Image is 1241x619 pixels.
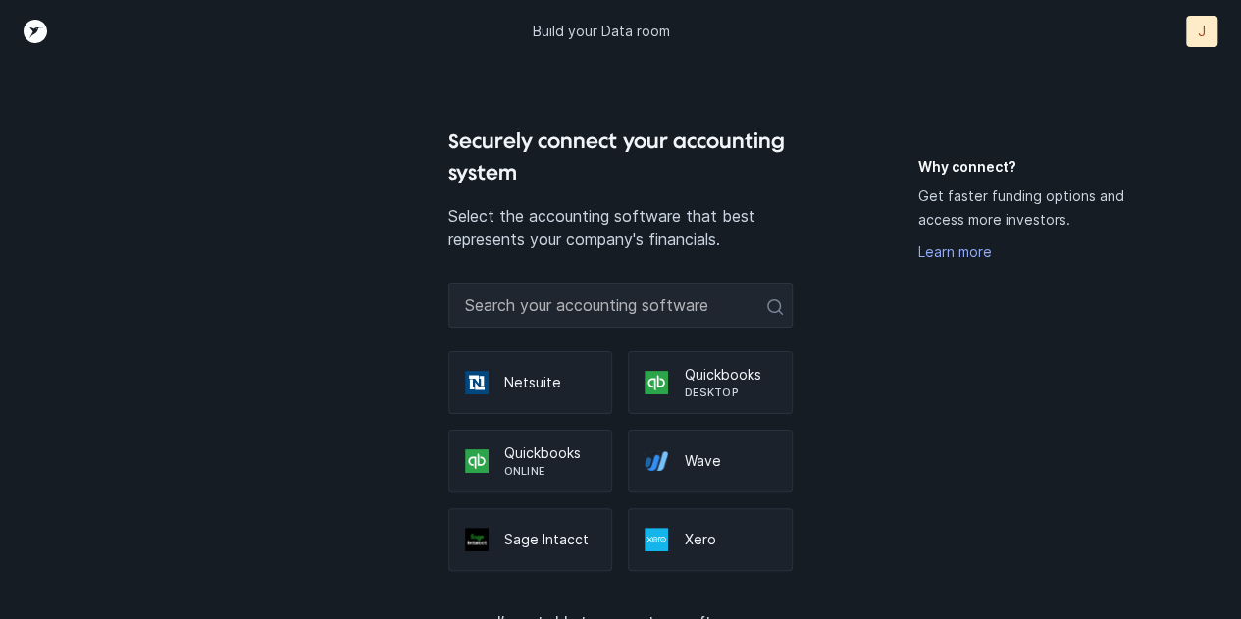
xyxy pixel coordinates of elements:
p: Netsuite [504,373,596,392]
p: Get faster funding options and access more investors. [918,184,1137,232]
p: Desktop [684,385,776,400]
p: Xero [684,530,776,549]
p: Wave [684,451,776,471]
p: Online [504,463,596,479]
h4: Securely connect your accounting system [448,126,793,188]
div: Wave [628,430,793,492]
a: Learn more [918,243,992,260]
h5: Why connect? [918,157,1137,177]
input: Search your accounting software [448,283,793,328]
div: QuickbooksDesktop [628,351,793,414]
button: J [1186,16,1217,47]
p: Build your Data room [533,22,670,41]
p: Select the accounting software that best represents your company's financials. [448,204,793,251]
p: Quickbooks [684,365,776,385]
div: Sage Intacct [448,508,613,571]
p: J [1198,22,1206,41]
div: QuickbooksOnline [448,430,613,492]
div: Netsuite [448,351,613,414]
p: Quickbooks [504,443,596,463]
div: Xero [628,508,793,571]
p: Sage Intacct [504,530,596,549]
